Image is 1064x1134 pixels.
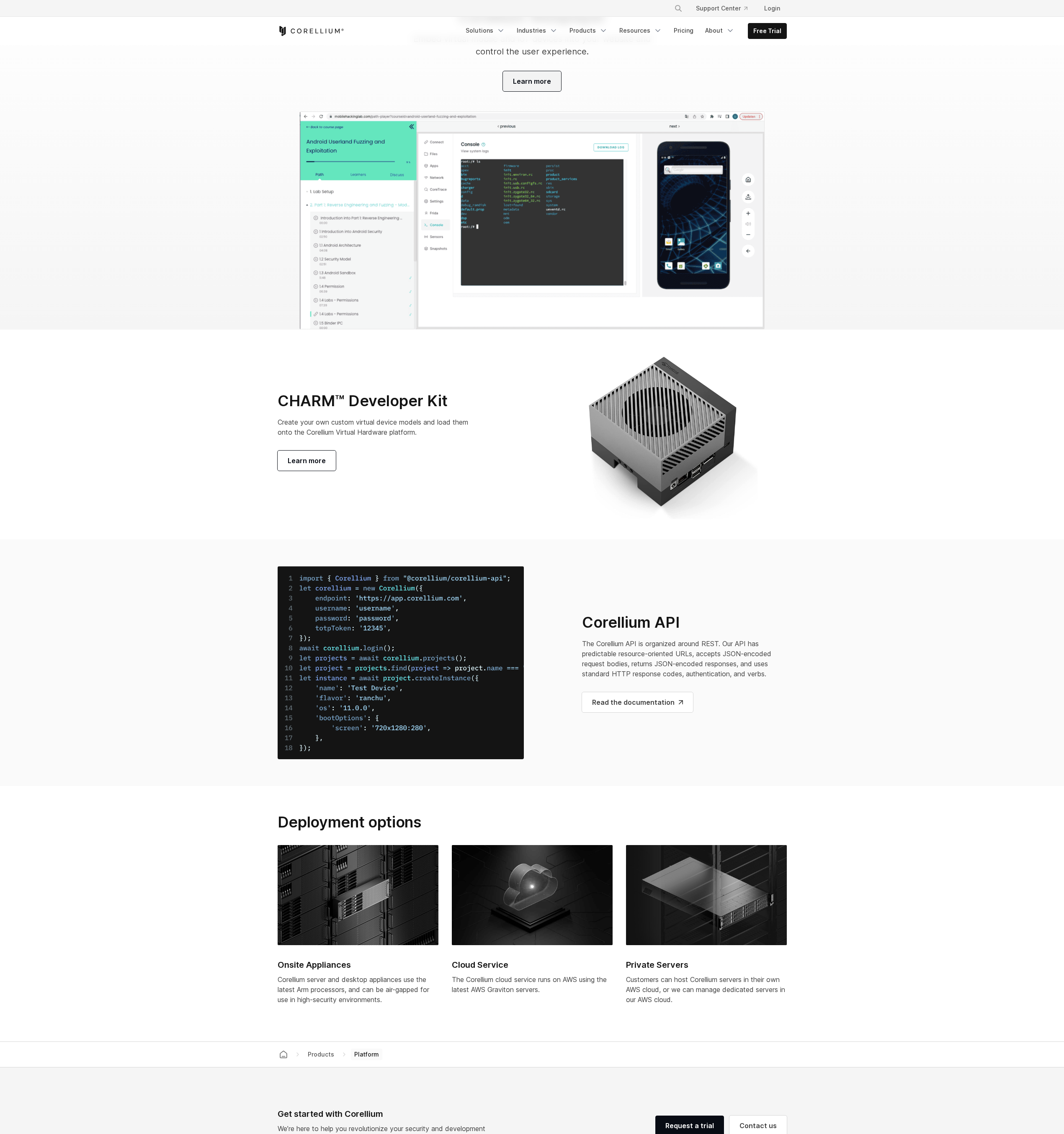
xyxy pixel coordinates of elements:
a: Read the documentation [582,692,693,712]
span: Learn more [288,456,326,466]
h2: Private Servers [626,959,787,971]
h2: Corellium API [582,613,787,632]
a: About [700,23,739,38]
img: Onsite Appliances for Corellium server and desktop appliances [278,845,438,945]
img: Corellium platform cloud service [452,845,613,945]
div: Corellium server and desktop appliances use the latest Arm processors, and can be air-gapped for ... [278,974,438,1005]
div: Navigation Menu [461,23,787,39]
a: Corellium home [276,1049,291,1060]
div: Get started with Corellium [278,1108,492,1120]
a: Resources [614,23,667,38]
img: CHARM Developer Kit for custom virtual device models [541,343,787,519]
h2: CHARM™ Developer Kit [278,392,482,410]
h2: Onsite Appliances [278,959,438,971]
a: Solutions [461,23,510,38]
p: The Corellium API is organized around REST. Our API has predictable resource-oriented URLs, accep... [582,639,787,679]
a: Learn more [278,451,336,471]
a: Industries [512,23,563,38]
h2: Deployment options [278,813,524,831]
a: Support Center [689,1,754,16]
img: Corellium API [278,566,524,759]
div: Customers can host Corellium servers in their own AWS cloud, or we can manage dedicated servers i... [626,974,787,1005]
img: Dedicated servers for the AWS cloud [626,845,787,945]
a: Products [564,23,613,38]
a: Visit our blog [503,71,561,91]
p: Embed virtual mobile and IoT devices into your website and control the user experience. [409,33,655,58]
button: Search [671,1,686,16]
span: Platform [351,1049,382,1060]
a: Corellium Home [278,26,344,36]
a: Login [757,1,787,16]
div: The Corellium cloud service runs on AWS using the latest AWS Graviton servers. [452,974,613,995]
a: Pricing [669,23,698,38]
span: Products [304,1049,337,1059]
span: Create your own custom virtual device models and load them onto the Corellium Virtual Hardware pl... [278,418,468,436]
h2: Cloud Service [452,959,613,971]
span: Learn more [513,76,551,86]
div: Products [304,1050,337,1059]
a: Free Trial [748,23,786,39]
img: Android fuzzing lab showing terminal output and virtual device used for mobile security training ... [299,111,765,330]
div: Navigation Menu [664,1,787,16]
span: Read the documentation [592,697,683,707]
